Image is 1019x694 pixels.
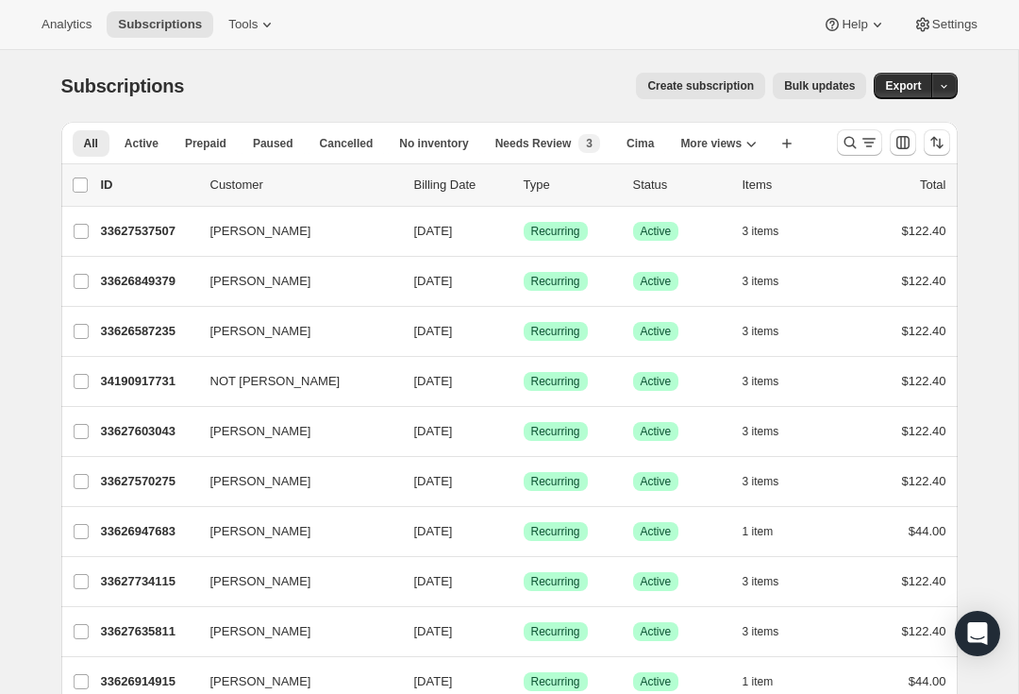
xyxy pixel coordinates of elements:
[586,136,593,151] span: 3
[874,73,932,99] button: Export
[837,129,882,156] button: Search and filter results
[101,418,946,445] div: 33627603043[PERSON_NAME][DATE]SuccessRecurringSuccessActive3 items$122.40
[414,324,453,338] span: [DATE]
[210,522,311,541] span: [PERSON_NAME]
[531,224,580,239] span: Recurring
[414,474,453,488] span: [DATE]
[885,78,921,93] span: Export
[743,368,800,395] button: 3 items
[210,472,311,491] span: [PERSON_NAME]
[61,76,185,96] span: Subscriptions
[101,622,195,641] p: 33627635811
[253,136,293,151] span: Paused
[125,136,159,151] span: Active
[210,372,341,391] span: NOT [PERSON_NAME]
[531,674,580,689] span: Recurring
[902,474,946,488] span: $122.40
[199,567,388,597] button: [PERSON_NAME]
[743,674,774,689] span: 1 item
[101,618,946,645] div: 33627635811[PERSON_NAME][DATE]SuccessRecurringSuccessActive3 items$122.40
[210,176,399,195] p: Customer
[524,176,618,195] div: Type
[811,11,897,38] button: Help
[743,324,779,339] span: 3 items
[633,176,727,195] p: Status
[320,136,374,151] span: Cancelled
[531,324,580,339] span: Recurring
[101,368,946,395] div: 34190917731NOT [PERSON_NAME][DATE]SuccessRecurringSuccessActive3 items$122.40
[743,524,774,539] span: 1 item
[228,17,258,32] span: Tools
[495,136,572,151] span: Needs Review
[199,516,388,547] button: [PERSON_NAME]
[772,130,802,157] button: Create new view
[101,268,946,295] div: 33626849379[PERSON_NAME][DATE]SuccessRecurringSuccessActive3 items$122.40
[217,11,288,38] button: Tools
[210,322,311,341] span: [PERSON_NAME]
[30,11,103,38] button: Analytics
[641,224,672,239] span: Active
[414,374,453,388] span: [DATE]
[743,518,794,545] button: 1 item
[101,568,946,595] div: 33627734115[PERSON_NAME][DATE]SuccessRecurringSuccessActive3 items$122.40
[641,524,672,539] span: Active
[101,218,946,245] div: 33627537507[PERSON_NAME][DATE]SuccessRecurringSuccessActive3 items$122.40
[669,130,768,157] button: More views
[101,422,195,441] p: 33627603043
[641,574,672,589] span: Active
[932,17,977,32] span: Settings
[743,618,800,645] button: 3 items
[902,624,946,638] span: $122.40
[199,466,388,497] button: [PERSON_NAME]
[101,322,195,341] p: 33626587235
[743,468,800,495] button: 3 items
[902,324,946,338] span: $122.40
[210,672,311,691] span: [PERSON_NAME]
[101,572,195,591] p: 33627734115
[680,136,742,151] span: More views
[210,272,311,291] span: [PERSON_NAME]
[199,617,388,647] button: [PERSON_NAME]
[909,674,946,688] span: $44.00
[414,624,453,638] span: [DATE]
[647,78,754,93] span: Create subscription
[185,136,226,151] span: Prepaid
[210,222,311,241] span: [PERSON_NAME]
[101,176,946,195] div: IDCustomerBilling DateTypeStatusItemsTotal
[101,672,195,691] p: 33626914915
[101,472,195,491] p: 33627570275
[909,524,946,538] span: $44.00
[641,624,672,639] span: Active
[210,422,311,441] span: [PERSON_NAME]
[743,268,800,295] button: 3 items
[902,424,946,438] span: $122.40
[101,272,195,291] p: 33626849379
[641,274,672,289] span: Active
[210,622,311,641] span: [PERSON_NAME]
[414,224,453,238] span: [DATE]
[414,274,453,288] span: [DATE]
[101,318,946,345] div: 33626587235[PERSON_NAME][DATE]SuccessRecurringSuccessActive3 items$122.40
[107,11,213,38] button: Subscriptions
[902,574,946,588] span: $122.40
[902,274,946,288] span: $122.40
[924,129,950,156] button: Sort the results
[743,624,779,639] span: 3 items
[414,176,509,195] p: Billing Date
[199,316,388,347] button: [PERSON_NAME]
[199,366,388,397] button: NOT [PERSON_NAME]
[84,136,98,151] span: All
[743,374,779,389] span: 3 items
[641,474,672,489] span: Active
[531,624,580,639] span: Recurring
[890,129,916,156] button: Customize table column order and visibility
[636,73,765,99] button: Create subscription
[955,611,1000,656] div: Open Intercom Messenger
[743,318,800,345] button: 3 items
[101,222,195,241] p: 33627537507
[414,574,453,588] span: [DATE]
[920,176,945,195] p: Total
[414,424,453,438] span: [DATE]
[641,324,672,339] span: Active
[626,136,654,151] span: Cima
